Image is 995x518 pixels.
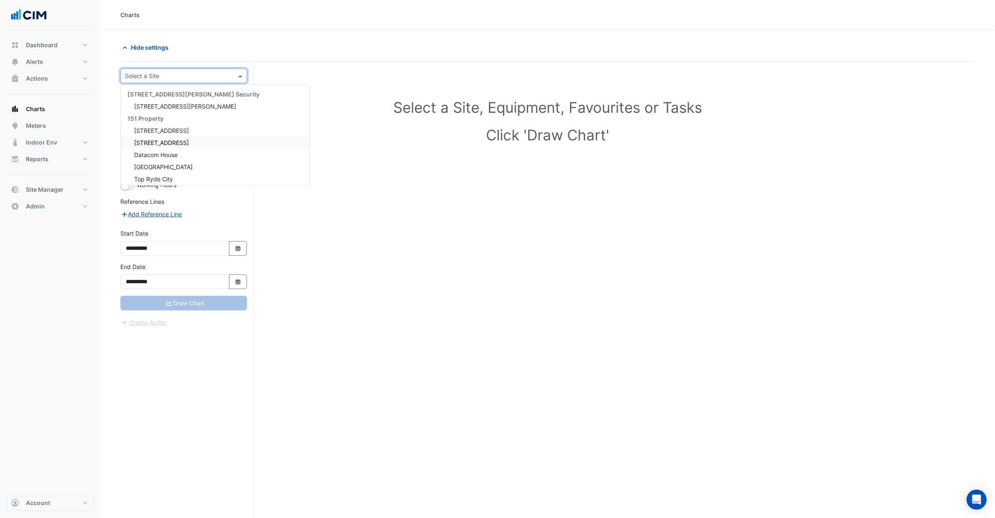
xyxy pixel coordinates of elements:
[11,155,19,163] app-icon: Reports
[26,122,46,130] span: Meters
[134,151,178,158] span: Datacom House
[137,181,176,188] span: Working Hours
[7,70,94,87] button: Actions
[131,43,168,52] span: Hide settings
[26,74,48,83] span: Actions
[26,58,43,66] span: Alerts
[7,117,94,134] button: Meters
[134,127,189,134] span: [STREET_ADDRESS]
[234,278,242,285] fa-icon: Select Date
[11,41,19,49] app-icon: Dashboard
[7,134,94,151] button: Indoor Env
[120,40,174,55] button: Hide settings
[134,163,193,170] span: [GEOGRAPHIC_DATA]
[26,105,45,113] span: Charts
[26,185,64,194] span: Site Manager
[11,105,19,113] app-icon: Charts
[11,185,19,194] app-icon: Site Manager
[26,155,48,163] span: Reports
[120,262,145,271] label: End Date
[11,122,19,130] app-icon: Meters
[120,209,183,219] button: Add Reference Line
[10,7,48,23] img: Company Logo
[11,138,19,147] app-icon: Indoor Env
[139,126,957,144] h1: Click 'Draw Chart'
[967,490,987,510] div: Open Intercom Messenger
[139,99,957,116] h1: Select a Site, Equipment, Favourites or Tasks
[121,85,309,185] div: Options List
[11,202,19,211] app-icon: Admin
[120,229,148,238] label: Start Date
[7,198,94,215] button: Admin
[11,58,19,66] app-icon: Alerts
[120,197,164,206] label: Reference Lines
[26,202,45,211] span: Admin
[127,91,260,98] span: [STREET_ADDRESS][PERSON_NAME] Security
[7,181,94,198] button: Site Manager
[7,151,94,168] button: Reports
[134,103,236,110] span: [STREET_ADDRESS][PERSON_NAME]
[127,115,163,122] span: 151 Property
[7,495,94,511] button: Account
[7,53,94,70] button: Alerts
[7,101,94,117] button: Charts
[26,138,57,147] span: Indoor Env
[26,41,58,49] span: Dashboard
[234,245,242,252] fa-icon: Select Date
[7,37,94,53] button: Dashboard
[11,74,19,83] app-icon: Actions
[134,175,173,183] span: Top Ryde City
[120,318,168,325] app-escalated-ticket-create-button: Please correct errors first
[134,139,189,146] span: [STREET_ADDRESS]
[26,499,50,507] span: Account
[120,10,140,19] div: Charts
